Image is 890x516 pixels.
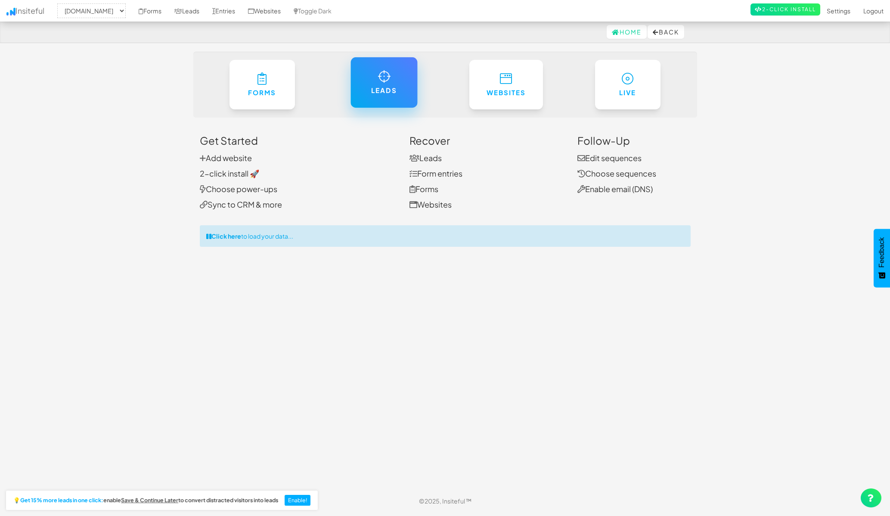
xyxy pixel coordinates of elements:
[200,225,691,247] div: to load your data...
[121,497,178,504] u: Save & Continue Later
[121,497,178,504] a: Save & Continue Later
[13,497,278,504] h2: 💡 enable to convert distracted visitors into leads
[200,153,252,163] a: Add website
[368,87,400,94] h6: Leads
[200,184,277,194] a: Choose power-ups
[577,135,691,146] h3: Follow-Up
[874,229,890,287] button: Feedback - Show survey
[200,135,397,146] h3: Get Started
[229,60,295,109] a: Forms
[607,25,647,39] a: Home
[200,168,259,178] a: 2-click install 🚀
[577,153,642,163] a: Edit sequences
[878,237,886,267] span: Feedback
[469,60,543,109] a: Websites
[409,153,442,163] a: Leads
[487,89,526,96] h6: Websites
[200,199,282,209] a: Sync to CRM & more
[409,168,462,178] a: Form entries
[285,495,311,506] button: Enable!
[409,135,564,146] h3: Recover
[20,497,103,504] strong: Get 15% more leads in one click:
[577,168,656,178] a: Choose sequences
[351,57,418,108] a: Leads
[577,184,653,194] a: Enable email (DNS)
[750,3,820,16] a: 2-Click Install
[211,232,241,240] strong: Click here
[612,89,643,96] h6: Live
[247,89,278,96] h6: Forms
[409,184,438,194] a: Forms
[409,199,452,209] a: Websites
[6,8,16,16] img: icon.png
[648,25,684,39] button: Back
[595,60,661,109] a: Live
